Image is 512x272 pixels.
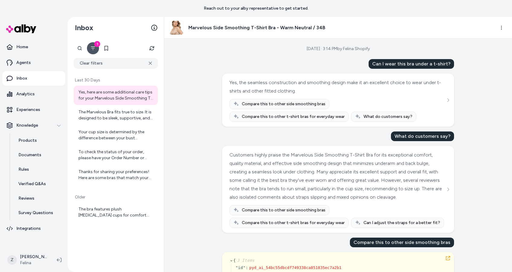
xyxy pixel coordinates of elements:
h3: Marvelous Side Smoothing T-Shirt Bra - Warm Neutral / 34B [188,24,325,31]
div: [DATE] · 3:14 PM by Felina Shopify [307,46,370,52]
a: Inbox [2,71,65,86]
button: See more [444,96,452,104]
div: To check the status of your order, please have your Order Number or Tracking Code ready. You can ... [78,149,154,161]
p: Home [16,44,28,50]
div: Your cup size is determined by the difference between your bust measurement (around the fullest p... [78,129,154,141]
a: Documents [12,148,65,162]
img: 245033_WMN_02_097338db-0de2-4505-a20e-a0f5675f909b.jpg [169,21,183,35]
button: Refresh [146,42,158,54]
a: Yes, here are some additional care tips for your Marvelous Side Smoothing T-Shirt Bra to keep it ... [74,86,158,105]
button: Clear filters [74,58,158,69]
a: Integrations [2,221,65,236]
span: Compare this to other t-shirt bras for everyday wear [242,114,345,120]
button: See more [444,186,452,193]
span: pyd_ai_54bc55dbcdf749338ca851835ec7a2b1 [249,265,341,270]
div: Yes, here are some additional care tips for your Marvelous Side Smoothing T-Shirt Bra to keep it ... [78,89,154,101]
p: Rules [18,166,29,172]
a: Thanks for sharing your preferences! Here are some bras that match your preferences: band size 32... [74,165,158,185]
a: Analytics [2,87,65,101]
div: 1 [94,41,100,47]
a: Experiences [2,103,65,117]
p: Older [74,194,158,200]
p: Integrations [16,226,41,232]
p: [PERSON_NAME] [20,254,47,260]
img: alby Logo [6,24,36,33]
span: Can I adjust the straps for a better fit? [363,220,440,226]
p: Reach out to your alby representative to get started. [204,5,309,11]
span: " id " [235,265,245,270]
a: Products [12,133,65,148]
a: Home [2,40,65,54]
p: Products [18,138,37,144]
span: Compare this to other side smoothing bras [242,101,325,107]
div: Customers highly praise the Marvelous Side Smoothing T-Shirt Bra for its exceptional comfort, qua... [229,151,445,201]
span: Compare this to other side smoothing bras [242,207,325,213]
span: 3 Items [236,258,254,263]
div: Thanks for sharing your preferences! Here are some bras that match your preferences: band size 32... [78,169,154,181]
a: Reviews [12,191,65,206]
span: What do customers say? [363,114,412,120]
p: Documents [18,152,41,158]
span: Compare this to other t-shirt bras for everyday wear [242,220,345,226]
div: The bra features plush [MEDICAL_DATA] cups for comfort and support, with a seamless design that e... [78,206,154,218]
p: Inbox [16,75,27,81]
p: Experiences [16,107,40,113]
div: Yes, the seamless construction and smoothing design make it an excellent choice to wear under t-s... [229,78,445,95]
a: Your cup size is determined by the difference between your bust measurement (around the fullest p... [74,125,158,145]
div: Can I wear this bra under a t-shirt? [369,59,454,69]
p: Last 30 Days [74,77,158,83]
a: The bra features plush [MEDICAL_DATA] cups for comfort and support, with a seamless design that e... [74,203,158,222]
a: Rules [12,162,65,177]
span: { [233,258,255,263]
button: Knowledge [2,118,65,133]
div: The Marvelous Bra fits true to size. It is designed to be sleek, supportive, and comfortable with... [78,109,154,121]
a: Verified Q&As [12,177,65,191]
a: Survey Questions [12,206,65,220]
a: To check the status of your order, please have your Order Number or Tracking Code ready. You can ... [74,145,158,165]
span: Z [7,255,17,265]
div: What do customers say? [391,131,454,141]
h2: Inbox [75,23,93,32]
p: Reviews [18,195,34,201]
p: Survey Questions [18,210,53,216]
button: Filter [87,42,99,54]
a: Agents [2,55,65,70]
button: Z[PERSON_NAME]Felina [4,250,52,270]
span: Felina [20,260,47,266]
p: Knowledge [16,122,38,128]
p: Agents [16,60,31,66]
div: Compare this to other side smoothing bras [350,238,454,247]
div: : [246,265,248,271]
p: Verified Q&As [18,181,46,187]
a: The Marvelous Bra fits true to size. It is designed to be sleek, supportive, and comfortable with... [74,106,158,125]
p: Analytics [16,91,35,97]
